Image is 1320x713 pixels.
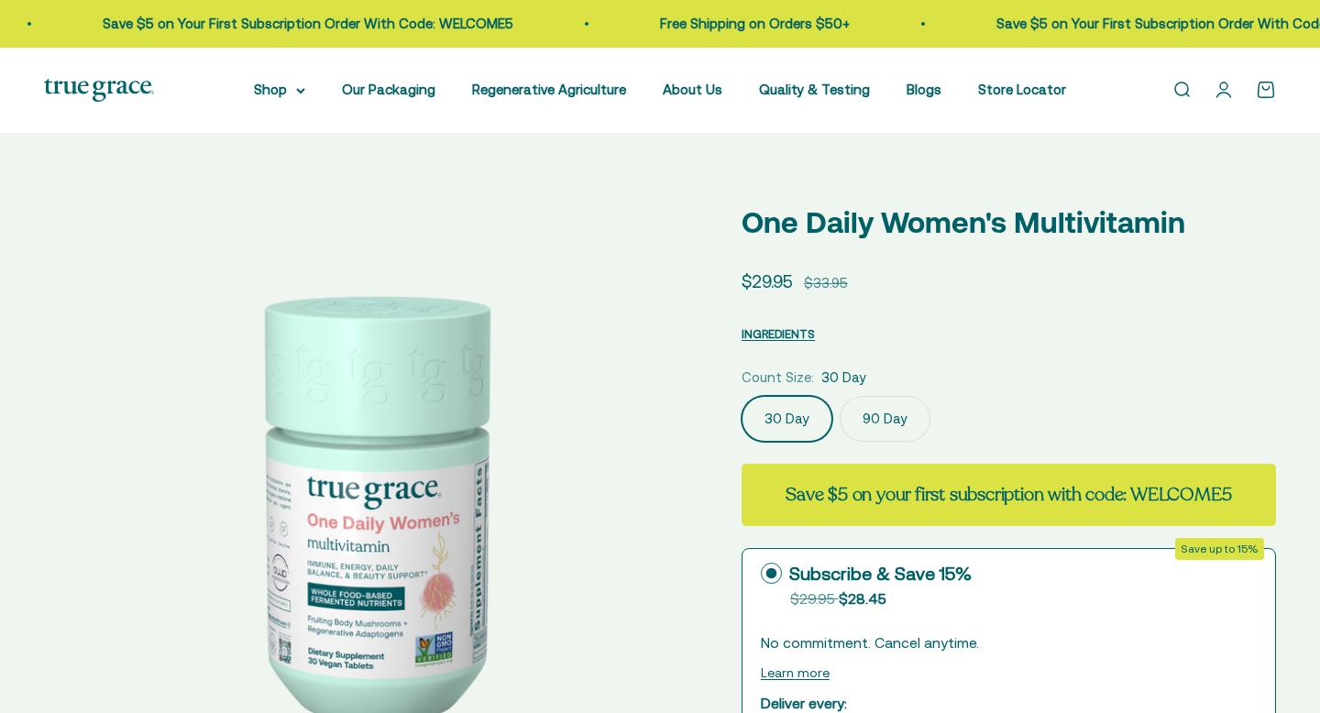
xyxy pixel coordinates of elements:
p: Save $5 on Your First Subscription Order With Code: WELCOME5 [103,13,513,35]
a: Quality & Testing [759,82,870,97]
legend: Count Size: [742,367,814,389]
span: 30 Day [821,367,866,389]
a: Our Packaging [342,82,435,97]
compare-at-price: $33.95 [804,272,848,294]
a: Blogs [907,82,941,97]
p: One Daily Women's Multivitamin [742,199,1276,246]
strong: Save $5 on your first subscription with code: WELCOME5 [786,482,1231,507]
a: About Us [663,82,722,97]
a: Regenerative Agriculture [472,82,626,97]
a: Free Shipping on Orders $50+ [660,16,850,31]
span: INGREDIENTS [742,327,815,341]
button: INGREDIENTS [742,323,815,345]
summary: Shop [254,79,305,101]
sale-price: $29.95 [742,268,793,295]
a: Store Locator [978,82,1066,97]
